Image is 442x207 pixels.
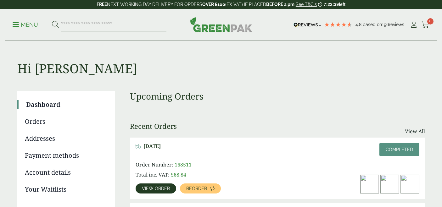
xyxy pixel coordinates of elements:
[171,171,174,178] span: £
[13,21,38,29] p: Menu
[143,143,161,149] span: [DATE]
[363,22,382,27] span: Based on
[142,186,170,191] span: View order
[405,128,425,135] a: View All
[180,183,221,193] a: Reorder
[186,186,207,191] span: Reorder
[381,175,399,193] img: 8_kraft_1_1-300x200.jpg
[13,21,38,27] a: Menu
[266,2,294,7] strong: BEFORE 2 pm
[136,161,173,168] span: Order Number:
[355,22,363,27] span: 4.8
[136,171,170,178] span: Total inc. VAT:
[386,147,413,152] span: Completed
[389,22,404,27] span: reviews
[202,2,225,7] strong: OVER £100
[130,91,425,102] h3: Upcoming Orders
[17,41,425,76] h1: Hi [PERSON_NAME]
[427,18,434,25] span: 0
[422,22,429,28] i: Cart
[25,134,106,143] a: Addresses
[296,2,317,7] a: See T&C's
[339,2,345,7] span: left
[190,17,252,32] img: GreenPak Supplies
[97,2,107,7] strong: FREE
[175,161,192,168] span: 168511
[130,122,177,130] h3: Recent Orders
[382,22,389,27] span: 196
[25,151,106,160] a: Payment methods
[401,175,419,193] img: 7_sulph-300x200.jpg
[136,183,176,193] a: View order
[26,100,106,109] a: Dashboard
[25,168,106,177] a: Account details
[294,23,321,27] img: REVIEWS.io
[25,185,106,194] a: Your Waitlists
[25,117,106,126] a: Orders
[324,22,352,27] div: 4.79 Stars
[324,2,339,7] span: 7:22:39
[361,175,379,193] img: Lid-300x200.jpg
[410,22,418,28] i: My Account
[422,20,429,30] a: 0
[171,171,186,178] bdi: 68.84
